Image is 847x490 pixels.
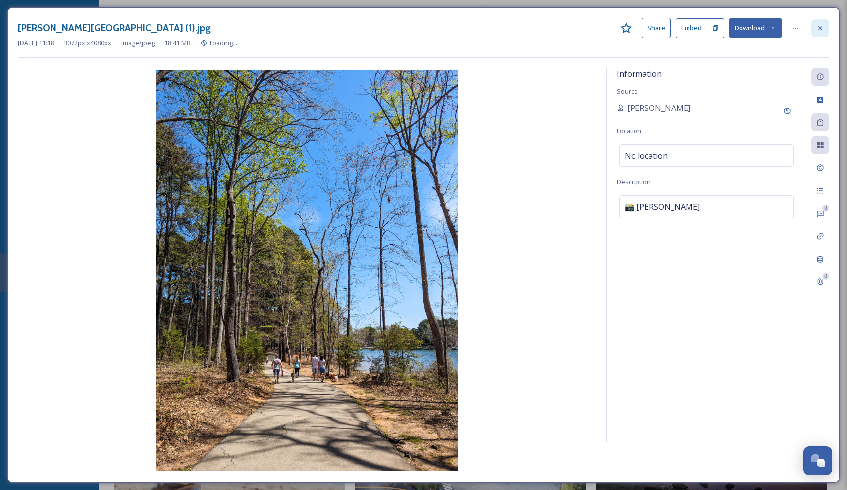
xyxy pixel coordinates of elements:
h3: [PERSON_NAME][GEOGRAPHIC_DATA] (1).jpg [18,21,211,35]
span: image/jpeg [121,38,155,48]
div: 0 [822,205,829,212]
span: Source [617,87,638,96]
span: Loading... [210,38,237,47]
span: Description [617,177,651,186]
button: Download [729,18,782,38]
span: No location [625,150,668,162]
button: Share [642,18,671,38]
img: Jetton%20Park%20(1).jpg [18,70,596,471]
button: Embed [676,18,707,38]
button: Open Chat [803,446,832,475]
span: 📸 [PERSON_NAME] [625,201,700,213]
span: Information [617,68,662,79]
span: Location [617,126,641,135]
span: 3072 px x 4080 px [64,38,111,48]
div: 0 [822,273,829,280]
span: [DATE] 11:18 [18,38,54,48]
span: [PERSON_NAME] [627,102,690,114]
span: 18.41 MB [164,38,191,48]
